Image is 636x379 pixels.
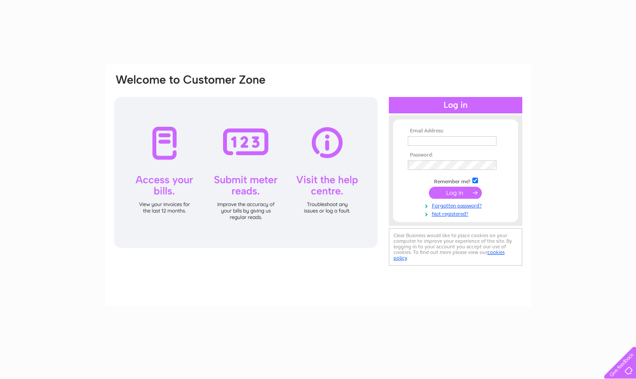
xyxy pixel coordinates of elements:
[406,176,506,185] td: Remember me?
[408,201,506,209] a: Forgotten password?
[406,128,506,134] th: Email Address:
[408,209,506,217] a: Not registered?
[406,152,506,158] th: Password:
[389,228,522,266] div: Clear Business would like to place cookies on your computer to improve your experience of the sit...
[394,249,505,261] a: cookies policy
[429,187,482,199] input: Submit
